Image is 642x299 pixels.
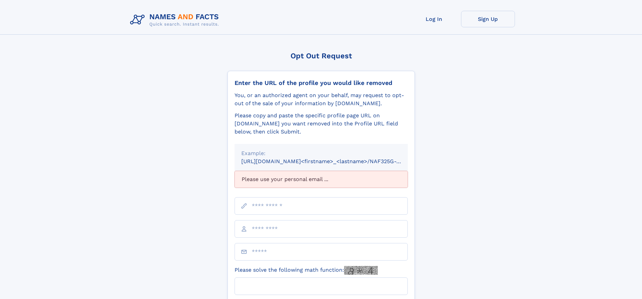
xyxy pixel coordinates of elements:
small: [URL][DOMAIN_NAME]<firstname>_<lastname>/NAF325G-xxxxxxxx [241,158,421,165]
a: Log In [407,11,461,27]
div: Please copy and paste the specific profile page URL on [DOMAIN_NAME] you want removed into the Pr... [235,112,408,136]
a: Sign Up [461,11,515,27]
img: Logo Names and Facts [127,11,224,29]
div: Opt Out Request [227,52,415,60]
div: Enter the URL of the profile you would like removed [235,79,408,87]
label: Please solve the following math function: [235,266,378,275]
div: Please use your personal email ... [235,171,408,188]
div: Example: [241,149,401,157]
div: You, or an authorized agent on your behalf, may request to opt-out of the sale of your informatio... [235,91,408,108]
